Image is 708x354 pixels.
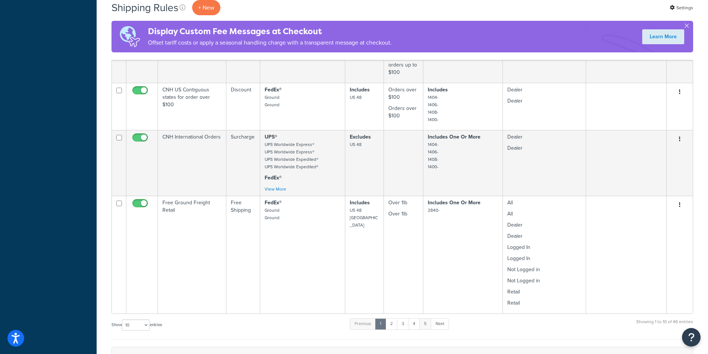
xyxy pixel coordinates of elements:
small: 1404- 1406- 1408- 1400- [428,94,439,123]
td: Dealer [503,83,586,130]
p: Not Logged in [507,277,581,285]
small: US 48 [GEOGRAPHIC_DATA] [350,207,378,228]
td: Over 1lb [384,196,423,314]
label: Show entries [111,319,162,331]
a: Previous [350,318,376,329]
p: Over 1lb [388,210,418,218]
small: 2840- [428,207,440,214]
p: Dealer [507,97,581,105]
strong: Includes [350,86,370,94]
td: Surcharge [226,130,260,196]
strong: FedEx® [265,86,282,94]
td: Orders over $100 [384,83,423,130]
h1: Shipping Rules [111,0,178,15]
a: Settings [670,3,693,13]
a: 1 [375,318,386,329]
p: Not Logged in [507,266,581,273]
strong: UPS® [265,133,277,141]
select: Showentries [122,319,150,331]
p: Dealer [507,144,581,152]
td: Free Ground Freight Retail [158,196,226,314]
strong: Includes One Or More [428,199,481,207]
a: Learn More [642,29,684,44]
small: 1404- 1406- 1408- 1400- [428,141,439,170]
h4: Display Custom Fee Messages at Checkout [148,25,392,38]
a: 3 [397,318,409,329]
div: Showing 1 to 10 of 46 entries [636,318,693,334]
p: Offset tariff costs or apply a seasonal handling charge with a transparent message at checkout. [148,38,392,48]
td: CNH US Contiguous states for order over $100 [158,83,226,130]
a: 2 [385,318,398,329]
strong: Includes One Or More [428,133,481,141]
p: All [507,210,581,218]
small: US 48 [350,141,362,148]
p: Dealer [507,221,581,229]
td: Discount [226,83,260,130]
p: Logged In [507,244,581,251]
small: Ground Ground [265,94,279,108]
a: 5 [419,318,431,329]
small: US 48 [350,94,362,101]
small: Ground Ground [265,207,279,221]
a: View More [265,186,286,192]
strong: FedEx® [265,174,282,182]
button: Open Resource Center [682,328,701,347]
p: Retail [507,288,581,296]
p: Orders over $100 [388,105,418,120]
strong: Includes [428,86,448,94]
td: Dealer [503,130,586,196]
strong: Includes [350,199,370,207]
small: UPS Worldwide Express® UPS Worldwide Express® UPS Worldwide Expedited® UPS Worldwide Expedited® [265,141,319,170]
strong: FedEx® [265,199,282,207]
img: duties-banner-06bc72dcb5fe05cb3f9472aba00be2ae8eb53ab6f0d8bb03d382ba314ac3c341.png [111,21,148,52]
strong: Excludes [350,133,371,141]
a: 4 [408,318,420,329]
td: CNH International Orders [158,130,226,196]
td: Free Shipping [226,196,260,314]
p: Logged In [507,255,581,262]
a: Next [431,318,449,329]
td: All [503,196,586,314]
p: Free Shipping for orders up to $100 [388,46,418,76]
p: Retail [507,299,581,307]
p: Dealer [507,233,581,240]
